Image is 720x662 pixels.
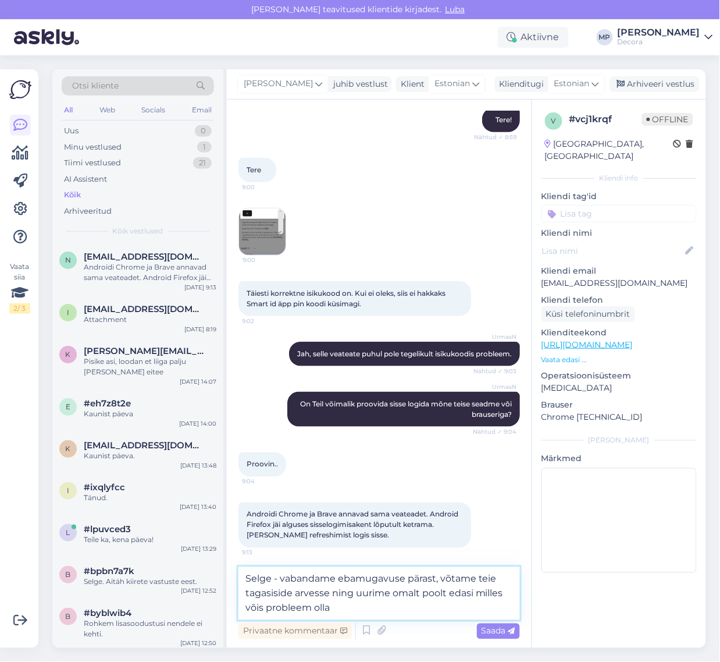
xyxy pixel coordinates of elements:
[610,76,700,92] div: Arhiveeri vestlus
[243,256,286,264] span: 9:00
[64,141,122,153] div: Minu vestlused
[473,383,516,391] span: UrmasN
[482,626,515,636] span: Saada
[113,226,163,236] span: Kõik vestlused
[64,157,121,169] div: Tiimi vestlused
[541,435,697,445] div: [PERSON_NAME]
[193,157,212,169] div: 21
[84,576,216,587] div: Selge. Aitäh kiirete vastuste eest.
[244,77,313,90] span: [PERSON_NAME]
[496,115,512,124] span: Tere!
[618,28,700,37] div: [PERSON_NAME]
[66,350,71,359] span: k
[329,78,388,90] div: juhib vestlust
[541,399,697,411] p: Brauser
[184,325,216,334] div: [DATE] 8:19
[238,624,352,639] div: Privaatne kommentaar
[473,367,516,376] span: Nähtud ✓ 9:03
[84,252,205,262] span: nils.austa@gmail.com
[181,545,216,554] div: [DATE] 13:29
[184,283,216,292] div: [DATE] 9:13
[642,113,693,126] span: Offline
[541,355,697,365] p: Vaata edasi ...
[84,262,216,283] div: Androidi Chrome ja Brave annavad sama veateadet. Android Firefox jäi alguses sisselogimisakent lõ...
[541,370,697,382] p: Operatsioonisüsteem
[473,332,516,341] span: UrmasN
[242,548,286,557] span: 9:13
[84,493,216,503] div: Tänud.
[66,528,70,537] span: l
[541,382,697,394] p: [MEDICAL_DATA]
[67,308,69,317] span: i
[84,398,131,409] span: #eh7z8t2e
[495,78,544,90] div: Klienditugi
[84,356,216,377] div: Pisike asi, loodan et liiga palju [PERSON_NAME] eitee
[242,317,286,325] span: 9:02
[66,402,70,411] span: e
[84,566,134,576] span: #bpbn7a7k
[64,174,107,185] div: AI Assistent
[62,102,75,118] div: All
[597,29,613,45] div: MP
[434,77,470,90] span: Estonian
[300,399,514,419] span: On Teil võimalik proovida sisse logida mõne teise seadme või brauseriga?
[190,102,214,118] div: Email
[66,612,71,621] span: b
[542,245,683,257] input: Lisa nimi
[84,304,205,314] span: info@ixander.eu
[545,138,673,162] div: [GEOGRAPHIC_DATA], [GEOGRAPHIC_DATA]
[64,125,79,137] div: Uus
[473,133,516,141] span: Nähtud ✓ 8:59
[180,639,216,648] div: [DATE] 12:50
[9,261,30,314] div: Vaata siia
[247,460,278,469] span: Proovin..
[84,440,205,451] span: Kertu8725@gmail.com
[242,183,286,192] span: 9:00
[541,452,697,465] p: Märkmed
[618,28,713,47] a: [PERSON_NAME]Decora
[551,116,556,125] span: v
[498,27,569,48] div: Aktiivne
[65,256,71,264] span: n
[541,306,635,322] div: Küsi telefoninumbrit
[66,444,71,453] span: K
[64,206,112,217] div: Arhiveeritud
[84,608,131,618] span: #byblwib4
[97,102,117,118] div: Web
[247,165,261,174] span: Tere
[180,503,216,512] div: [DATE] 13:40
[84,524,131,534] span: #lpuvced3
[396,78,425,90] div: Klient
[239,208,286,255] img: Attachment
[541,265,697,277] p: Kliendi email
[84,314,216,325] div: Attachment
[72,80,119,92] span: Otsi kliente
[541,294,697,306] p: Kliendi telefon
[541,227,697,239] p: Kliendi nimi
[181,587,216,596] div: [DATE] 12:52
[541,205,697,222] input: Lisa tag
[9,303,30,314] div: 2 / 3
[541,327,697,339] p: Klienditeekond
[541,277,697,289] p: [EMAIL_ADDRESS][DOMAIN_NAME]
[541,190,697,203] p: Kliendi tag'id
[197,141,212,153] div: 1
[238,567,520,620] textarea: Selge - vabandame ebamugavuse pärast, võtame teie tagasiside arvesse ning uurime omalt poolt edas...
[297,349,512,358] span: Jah, selle veateate puhul pole tegelikult isikukoodis probleem.
[180,461,216,470] div: [DATE] 13:48
[84,346,205,356] span: kaspar.raasman@gmail.com
[541,173,697,183] div: Kliendi info
[541,339,633,350] a: [URL][DOMAIN_NAME]
[84,482,125,493] span: #ixqlyfcc
[473,427,516,436] span: Nähtud ✓ 9:04
[67,486,69,495] span: i
[179,419,216,428] div: [DATE] 14:00
[139,102,167,118] div: Socials
[442,4,469,15] span: Luba
[195,125,212,137] div: 0
[242,477,286,486] span: 9:04
[618,37,700,47] div: Decora
[84,534,216,545] div: Teile ka, kena päeva!
[247,289,447,308] span: Täiesti korrektne isikukood on. Kui ei oleks, siis ei hakkaks Smart id äpp pin koodi küsimagi.
[9,79,31,101] img: Askly Logo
